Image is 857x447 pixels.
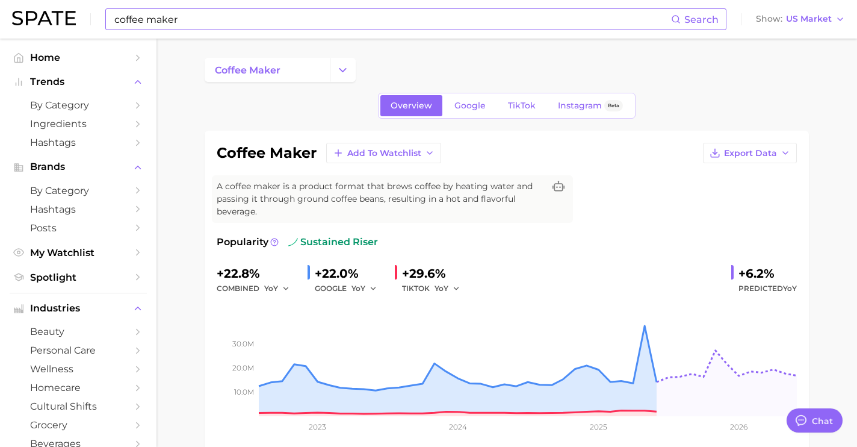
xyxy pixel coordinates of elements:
[444,95,496,116] a: Google
[10,299,147,317] button: Industries
[30,185,126,196] span: by Category
[402,264,468,283] div: +29.6%
[30,345,126,356] span: personal care
[10,219,147,237] a: Posts
[30,303,126,314] span: Industries
[30,382,126,393] span: homecare
[30,272,126,283] span: Spotlight
[608,101,619,111] span: Beta
[30,401,126,412] span: cultural shifts
[756,16,782,22] span: Show
[684,14,719,25] span: Search
[330,58,356,82] button: Change Category
[288,235,378,249] span: sustained riser
[315,281,385,296] div: GOOGLE
[264,283,278,293] span: YoY
[217,264,298,283] div: +22.8%
[217,180,544,218] span: A coffee maker is a product format that brews coffee by heating water and passing it through grou...
[548,95,633,116] a: InstagramBeta
[30,247,126,258] span: My Watchlist
[753,11,848,27] button: ShowUS Market
[783,284,797,293] span: YoY
[703,143,797,163] button: Export Data
[351,281,377,296] button: YoY
[786,16,832,22] span: US Market
[391,101,432,111] span: Overview
[217,281,298,296] div: combined
[10,268,147,287] a: Spotlight
[454,101,486,111] span: Google
[30,222,126,234] span: Posts
[10,114,147,133] a: Ingredients
[30,204,126,215] span: Hashtags
[558,101,602,111] span: Instagram
[402,281,468,296] div: TIKTOK
[724,148,777,158] span: Export Data
[30,137,126,148] span: Hashtags
[30,326,126,337] span: beauty
[730,422,747,431] tspan: 2026
[10,341,147,360] a: personal care
[10,322,147,341] a: beauty
[315,264,385,283] div: +22.0%
[10,73,147,91] button: Trends
[205,58,330,82] a: coffee maker
[435,281,460,296] button: YoY
[380,95,442,116] a: Overview
[10,181,147,200] a: by Category
[30,77,126,87] span: Trends
[449,422,467,431] tspan: 2024
[30,363,126,375] span: wellness
[351,283,365,293] span: YoY
[309,422,326,431] tspan: 2023
[347,148,421,158] span: Add to Watchlist
[30,419,126,431] span: grocery
[10,48,147,67] a: Home
[10,416,147,434] a: grocery
[215,64,280,76] span: coffee maker
[10,360,147,378] a: wellness
[738,281,797,296] span: Predicted
[10,243,147,262] a: My Watchlist
[113,9,671,30] input: Search here for a brand, industry, or ingredient
[590,422,607,431] tspan: 2025
[217,146,317,160] h1: coffee maker
[10,133,147,152] a: Hashtags
[10,378,147,397] a: homecare
[435,283,448,293] span: YoY
[10,200,147,219] a: Hashtags
[288,237,298,247] img: sustained riser
[12,11,76,25] img: SPATE
[30,118,126,130] span: Ingredients
[738,264,797,283] div: +6.2%
[30,52,126,63] span: Home
[508,101,536,111] span: TikTok
[10,96,147,114] a: by Category
[10,397,147,416] a: cultural shifts
[10,158,147,176] button: Brands
[30,99,126,111] span: by Category
[326,143,441,163] button: Add to Watchlist
[217,235,268,249] span: Popularity
[264,281,290,296] button: YoY
[498,95,546,116] a: TikTok
[30,161,126,172] span: Brands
